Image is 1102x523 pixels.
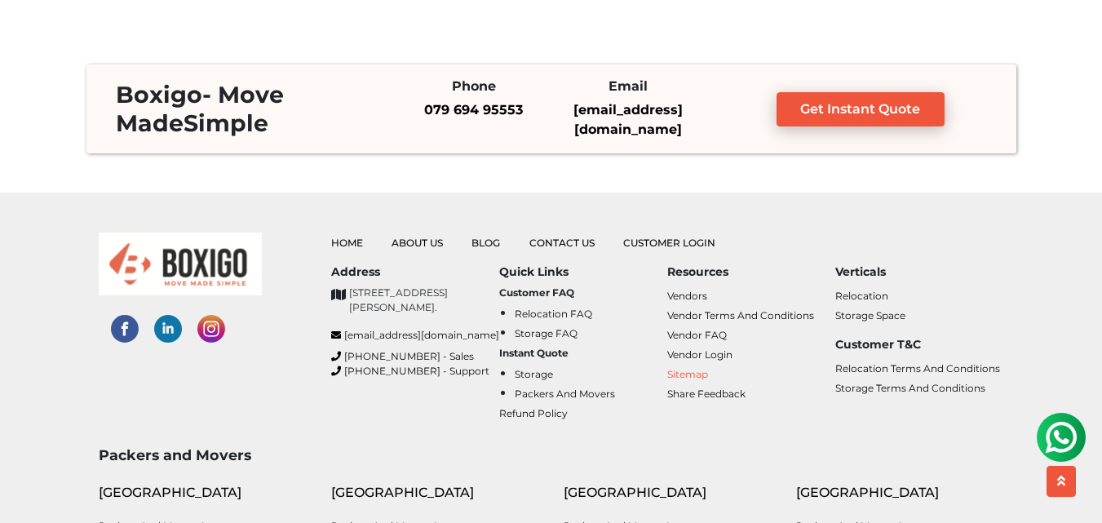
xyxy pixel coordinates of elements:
[197,315,225,343] img: instagram-social-links
[835,290,888,302] a: Relocation
[409,78,539,94] h6: Phone
[529,237,595,249] a: Contact Us
[667,348,732,361] a: Vendor Login
[16,16,49,49] img: whatsapp-icon.svg
[331,237,363,249] a: Home
[835,382,985,394] a: Storage Terms and Conditions
[99,233,262,295] img: boxigo_logo_small
[564,483,772,503] div: [GEOGRAPHIC_DATA]
[835,362,1000,375] a: Relocation Terms and Conditions
[515,368,553,380] a: Storage
[623,237,715,249] a: Customer Login
[515,388,615,400] a: Packers and Movers
[116,81,202,109] span: Boxigo
[796,483,1004,503] div: [GEOGRAPHIC_DATA]
[515,308,592,320] a: Relocation FAQ
[331,328,499,343] a: [EMAIL_ADDRESS][DOMAIN_NAME]
[103,81,381,136] h3: - Move Made
[563,78,693,94] h6: Email
[154,315,182,343] img: linked-in-social-links
[835,265,1003,279] h6: Verticals
[392,237,443,249] a: About Us
[777,92,945,126] a: Get Instant Quote
[1047,466,1076,497] button: scroll up
[331,265,499,279] h6: Address
[499,407,568,419] a: Refund Policy
[424,102,523,117] a: 079 694 95553
[667,368,708,380] a: Sitemap
[99,483,307,503] div: [GEOGRAPHIC_DATA]
[667,329,727,341] a: Vendor FAQ
[835,338,1003,352] h6: Customer T&C
[471,237,500,249] a: Blog
[499,347,569,359] b: Instant Quote
[331,349,499,364] a: [PHONE_NUMBER] - Sales
[331,483,539,503] div: [GEOGRAPHIC_DATA]
[499,286,574,299] b: Customer FAQ
[667,388,746,400] a: Share Feedback
[667,290,707,302] a: Vendors
[99,446,1004,463] h3: Packers and Movers
[111,315,139,343] img: facebook-social-links
[667,309,814,321] a: Vendor Terms and Conditions
[499,265,667,279] h6: Quick Links
[667,265,835,279] h6: Resources
[184,109,268,137] span: Simple
[331,364,499,379] a: [PHONE_NUMBER] - Support
[835,309,905,321] a: Storage Space
[573,102,683,137] a: [EMAIL_ADDRESS][DOMAIN_NAME]
[515,327,578,339] a: Storage FAQ
[349,286,499,315] p: [STREET_ADDRESS][PERSON_NAME].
